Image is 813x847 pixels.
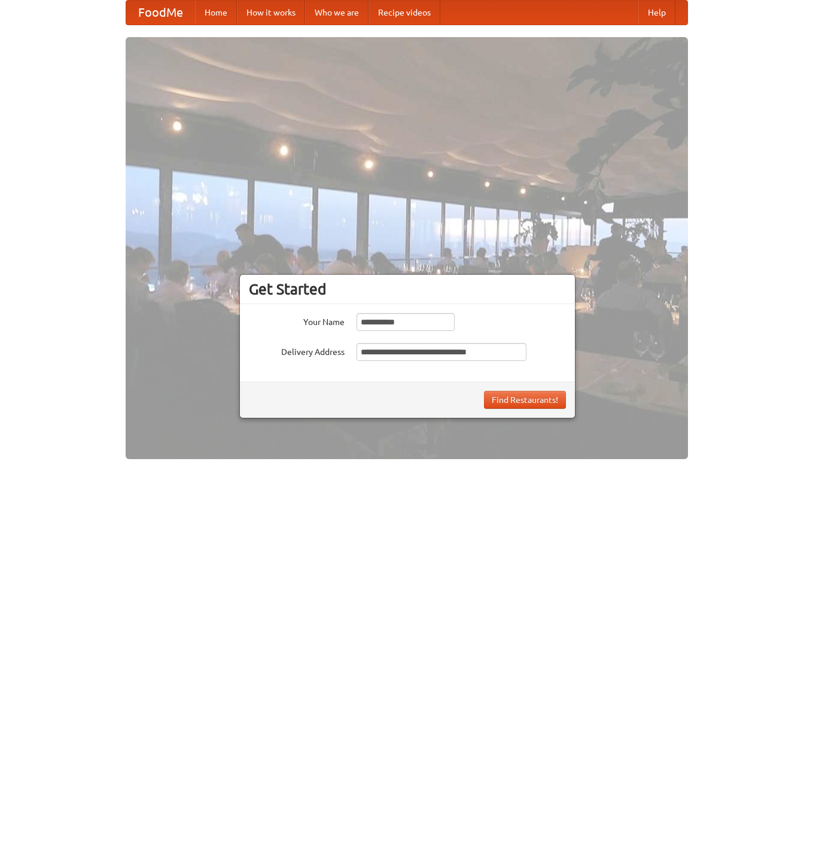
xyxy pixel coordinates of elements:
a: Home [195,1,237,25]
a: Who we are [305,1,369,25]
a: Help [638,1,675,25]
label: Your Name [249,313,345,328]
a: FoodMe [126,1,195,25]
a: Recipe videos [369,1,440,25]
label: Delivery Address [249,343,345,358]
a: How it works [237,1,305,25]
h3: Get Started [249,280,566,298]
button: Find Restaurants! [484,391,566,409]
